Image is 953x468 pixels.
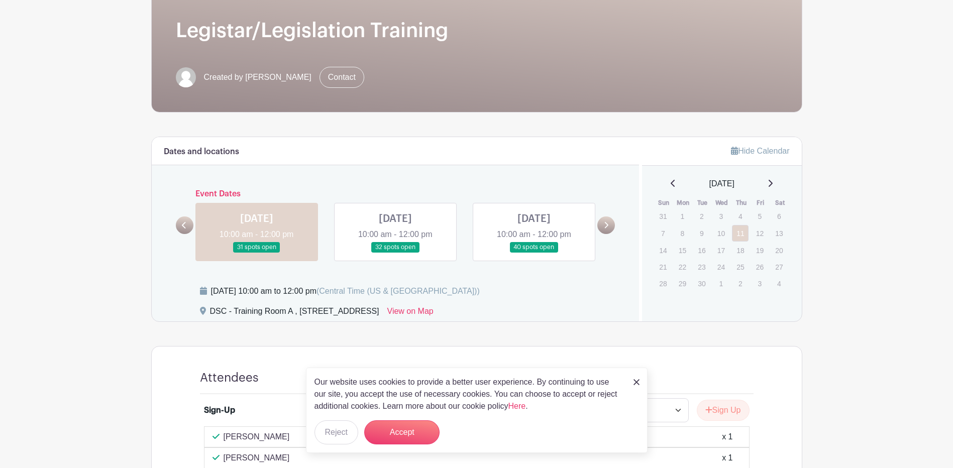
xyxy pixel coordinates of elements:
a: View on Map [387,305,434,321]
span: (Central Time (US & [GEOGRAPHIC_DATA])) [316,287,480,295]
p: 21 [655,259,671,275]
h4: Attendees [200,371,259,385]
p: 19 [752,243,768,258]
p: 3 [752,276,768,291]
p: 31 [655,208,671,224]
div: Sign-Up [204,404,235,416]
p: 6 [771,208,787,224]
p: 23 [693,259,710,275]
th: Fri [751,198,771,208]
div: DSC - Training Room A , [STREET_ADDRESS] [210,305,379,321]
h6: Dates and locations [164,147,239,157]
p: [PERSON_NAME] [224,452,290,464]
p: 28 [655,276,671,291]
p: 22 [674,259,691,275]
p: [PERSON_NAME] [224,431,290,443]
th: Tue [693,198,712,208]
p: 2 [732,276,749,291]
p: 1 [674,208,691,224]
a: Contact [320,67,364,88]
div: [DATE] 10:00 am to 12:00 pm [211,285,480,297]
div: x 1 [722,452,732,464]
img: default-ce2991bfa6775e67f084385cd625a349d9dcbb7a52a09fb2fda1e96e2d18dcdb.png [176,67,196,87]
p: 10 [713,225,729,241]
a: 11 [732,225,749,242]
th: Wed [712,198,732,208]
p: 26 [752,259,768,275]
p: 12 [752,225,768,241]
p: 8 [674,225,691,241]
th: Sun [654,198,674,208]
p: Our website uses cookies to provide a better user experience. By continuing to use our site, you ... [314,376,623,412]
p: 25 [732,259,749,275]
a: Here [508,402,526,410]
p: 30 [693,276,710,291]
div: x 1 [722,431,732,443]
button: Sign Up [697,400,750,421]
p: 18 [732,243,749,258]
p: 4 [732,208,749,224]
span: [DATE] [709,178,734,190]
th: Thu [731,198,751,208]
p: 16 [693,243,710,258]
th: Sat [770,198,790,208]
p: 3 [713,208,729,224]
h1: Legistar/Legislation Training [176,19,778,43]
th: Mon [674,198,693,208]
button: Reject [314,420,358,444]
p: 29 [674,276,691,291]
a: Hide Calendar [731,147,789,155]
h6: Event Dates [193,189,598,199]
img: close_button-5f87c8562297e5c2d7936805f587ecaba9071eb48480494691a3f1689db116b3.svg [633,379,640,385]
p: 27 [771,259,787,275]
p: 15 [674,243,691,258]
p: 24 [713,259,729,275]
p: 9 [693,225,710,241]
p: 5 [752,208,768,224]
p: 1 [713,276,729,291]
p: 7 [655,225,671,241]
p: 20 [771,243,787,258]
p: 2 [693,208,710,224]
span: Created by [PERSON_NAME] [204,71,311,83]
p: 4 [771,276,787,291]
p: 13 [771,225,787,241]
button: Accept [364,420,440,444]
p: 17 [713,243,729,258]
p: 14 [655,243,671,258]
